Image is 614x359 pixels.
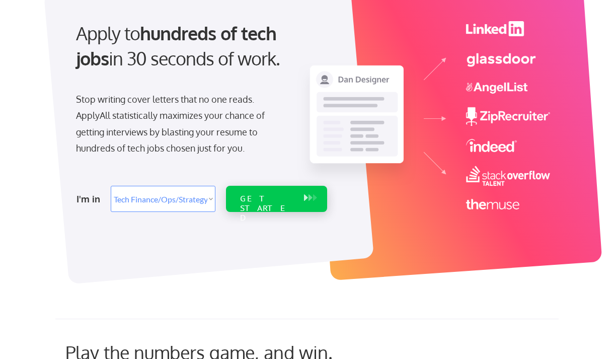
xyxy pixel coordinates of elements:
div: Apply to in 30 seconds of work. [76,21,323,71]
strong: hundreds of tech jobs [76,22,281,69]
div: Stop writing cover letters that no one reads. ApplyAll statistically maximizes your chance of get... [76,91,283,157]
div: GET STARTED [240,194,294,223]
div: I'm in [76,191,105,207]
